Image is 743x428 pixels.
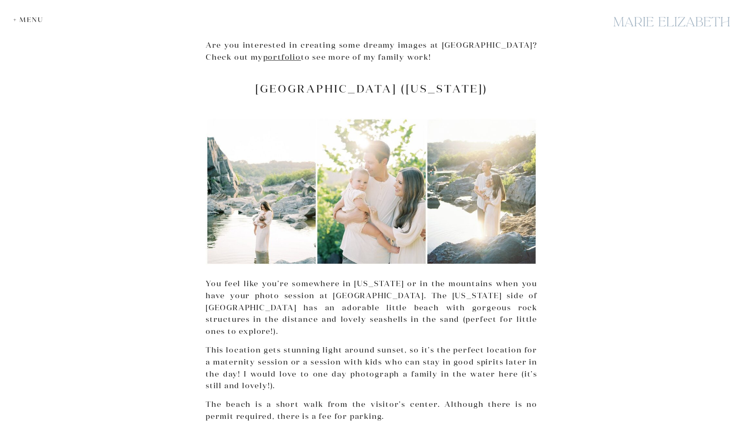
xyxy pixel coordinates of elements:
p: You feel like you’re somewhere in [US_STATE] or in the mountains when you have your photo session... [206,278,537,338]
img: A Collage Of Great Falls, Maryland, A Great Photoshoot Location. [206,118,537,265]
p: This location gets stunning light around sunset, so it’s the perfect location for a maternity ses... [206,344,537,392]
p: The beach is a short walk from the visitor’s center. Although there is no permit required, there ... [206,399,537,423]
a: portfolio [263,52,301,62]
h2: [GEOGRAPHIC_DATA] ([US_STATE]) [206,82,537,95]
div: + Menu [13,16,48,24]
p: Are you interested in creating some dreamy images at [GEOGRAPHIC_DATA]? Check out my to see more ... [206,39,537,63]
